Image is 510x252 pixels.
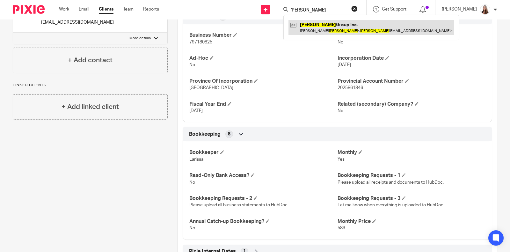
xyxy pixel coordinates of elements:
[338,157,345,162] span: Yes
[189,180,195,185] span: No
[442,6,477,12] p: [PERSON_NAME]
[189,78,337,85] h4: Province Of Incorporation
[189,195,337,202] h4: Bookkeeping Requests - 2
[338,101,485,108] h4: Related (secondary) Company?
[351,5,358,12] button: Clear
[382,7,406,11] span: Get Support
[189,63,195,67] span: No
[338,55,485,62] h4: Incorporation Date
[338,218,485,225] h4: Monthly Price
[59,6,69,12] a: Work
[338,63,351,67] span: [DATE]
[129,36,151,41] p: More details
[143,6,159,12] a: Reports
[189,149,337,156] h4: Bookkeeper
[189,226,195,230] span: No
[79,6,89,12] a: Email
[189,40,212,44] span: 797180825
[41,19,114,26] p: [EMAIL_ADDRESS][DOMAIN_NAME]
[123,6,134,12] a: Team
[338,226,345,230] span: 589
[189,86,233,90] span: [GEOGRAPHIC_DATA]
[99,6,113,12] a: Clients
[338,149,485,156] h4: Monthly
[338,172,485,179] h4: Bookkeeping Requests - 1
[338,40,343,44] span: No
[189,32,337,39] h4: Business Number
[338,203,443,207] span: Let me know when everything is uploaded to HubDoc
[189,55,337,62] h4: Ad-Hoc
[338,195,485,202] h4: Bookkeeping Requests - 3
[68,55,113,65] h4: + Add contact
[228,131,230,137] span: 8
[338,78,485,85] h4: Provincial Account Number
[480,4,490,15] img: Larissa-headshot-cropped.jpg
[189,172,337,179] h4: Read-Only Bank Access?
[189,131,221,138] span: Bookkeeping
[338,86,363,90] span: 2025861846
[290,8,347,13] input: Search
[189,203,288,207] span: Please upload all business statements to HubDoc.
[189,218,337,225] h4: Annual Catch-up Bookkeeping?
[189,157,203,162] span: Larissa
[189,109,203,113] span: [DATE]
[62,102,119,112] h4: + Add linked client
[13,5,45,14] img: Pixie
[13,83,168,88] p: Linked clients
[338,180,444,185] span: Please upload all receipts and documents to HubDoc.
[189,101,337,108] h4: Fiscal Year End
[338,109,343,113] span: No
